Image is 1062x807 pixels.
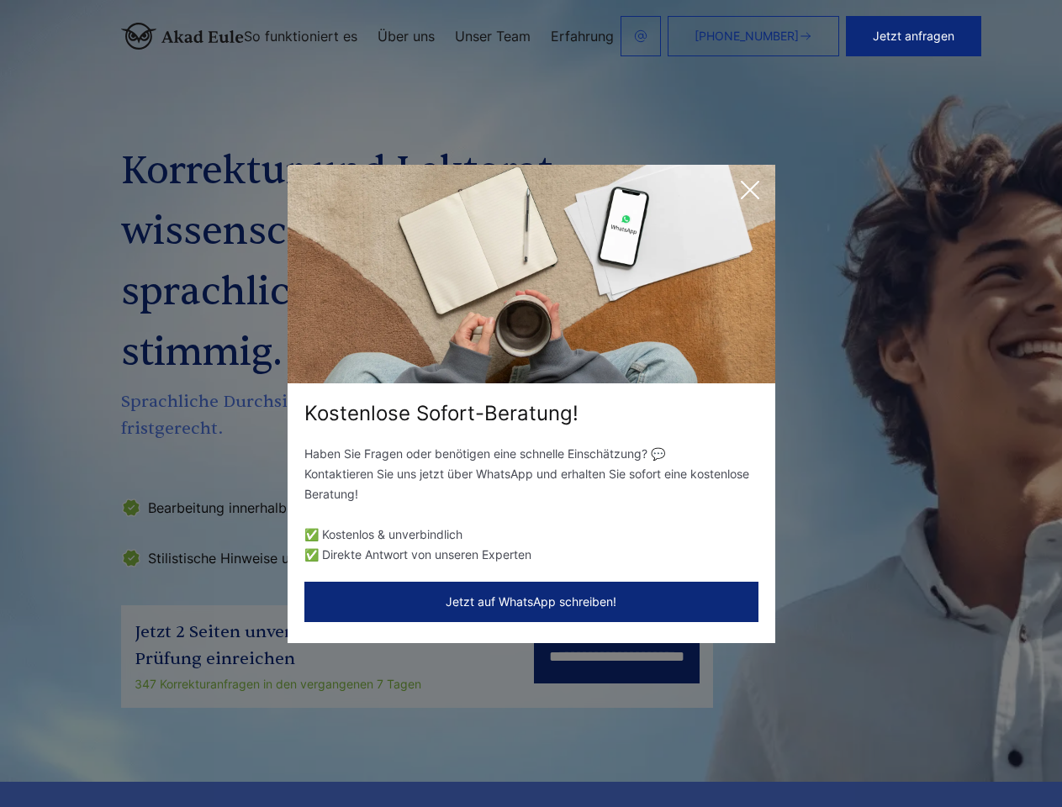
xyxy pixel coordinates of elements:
img: exit [288,165,775,383]
a: [PHONE_NUMBER] [668,16,839,56]
div: Kostenlose Sofort-Beratung! [288,400,775,427]
a: Erfahrung [551,29,614,43]
p: Haben Sie Fragen oder benötigen eine schnelle Einschätzung? 💬 Kontaktieren Sie uns jetzt über Wha... [304,444,758,504]
a: So funktioniert es [244,29,357,43]
button: Jetzt auf WhatsApp schreiben! [304,582,758,622]
li: ✅ Kostenlos & unverbindlich [304,525,758,545]
a: Unser Team [455,29,531,43]
span: [PHONE_NUMBER] [695,29,799,43]
button: Jetzt anfragen [846,16,981,56]
li: ✅ Direkte Antwort von unseren Experten [304,545,758,565]
img: email [634,29,647,43]
a: Über uns [378,29,435,43]
img: logo [121,23,244,50]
